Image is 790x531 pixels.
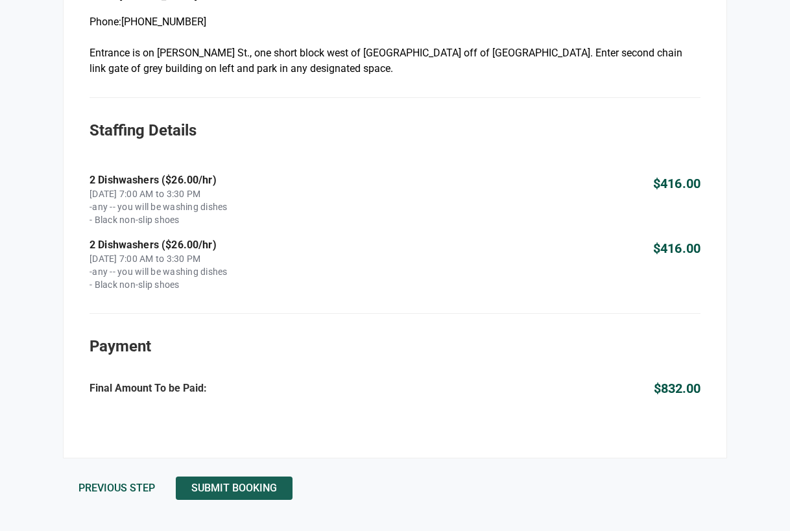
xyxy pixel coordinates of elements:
[90,14,700,30] p: Phone: [PHONE_NUMBER]
[90,119,700,142] h2: Staffing Details
[90,335,700,358] h2: Payment
[90,254,228,264] p: [DATE] 7:00 AM to 3:30 PM
[176,477,293,500] button: Submit Booking
[90,215,228,225] p: - Black non-slip shoes
[90,381,207,396] p: Final Amount To be Paid:
[90,202,228,212] p: - any -- you will be washing dishes
[653,241,700,256] p: $416.00
[90,189,228,199] p: [DATE] 7:00 AM to 3:30 PM
[90,266,228,277] p: - any -- you will be washing dishes
[654,379,700,398] p: $832.00
[90,45,700,77] p: Entrance is on [PERSON_NAME] St., one short block west of [GEOGRAPHIC_DATA] off of [GEOGRAPHIC_DA...
[653,176,700,191] p: $416.00
[90,279,228,290] p: - Black non-slip shoes
[90,228,228,251] span: 2 Dishwashers ($26.00/hr)
[90,163,228,186] span: 2 Dishwashers ($26.00/hr)
[63,477,171,500] button: Previous Step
